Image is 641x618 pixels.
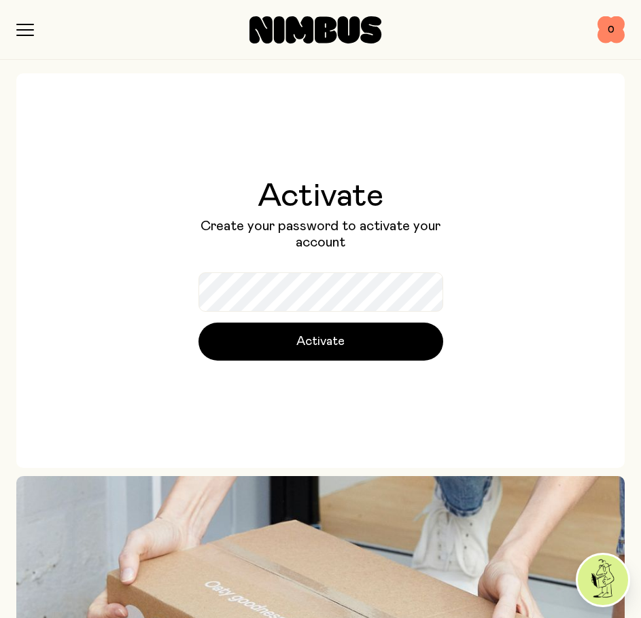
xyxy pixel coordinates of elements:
h1: Activate [198,180,443,213]
button: Activate [198,323,443,361]
button: 0 [597,16,625,43]
img: agent [578,555,628,605]
span: Activate [296,332,345,351]
p: Create your password to activate your account [198,218,443,251]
